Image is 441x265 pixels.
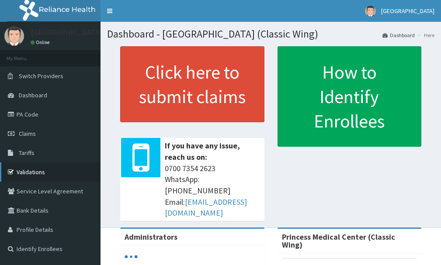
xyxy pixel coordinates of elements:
span: Switch Providers [19,72,63,80]
a: [EMAIL_ADDRESS][DOMAIN_NAME] [165,197,247,218]
img: User Image [365,6,376,17]
span: [GEOGRAPHIC_DATA] [381,7,434,15]
li: Here [416,31,434,39]
strong: Princess Medical Center (Classic Wing) [282,232,395,250]
p: [GEOGRAPHIC_DATA] [31,28,103,36]
a: Dashboard [382,31,415,39]
span: Tariffs [19,149,35,157]
a: How to Identify Enrollees [278,46,422,147]
span: Claims [19,130,36,138]
b: If you have any issue, reach us on: [165,141,240,162]
img: User Image [4,26,24,46]
b: Administrators [125,232,177,242]
span: Dashboard [19,91,47,99]
span: 0700 7354 2623 WhatsApp: [PHONE_NUMBER] Email: [165,163,260,219]
h1: Dashboard - [GEOGRAPHIC_DATA] (Classic Wing) [107,28,434,40]
svg: audio-loading [125,250,138,263]
a: Click here to submit claims [120,46,264,122]
a: Online [31,39,52,45]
